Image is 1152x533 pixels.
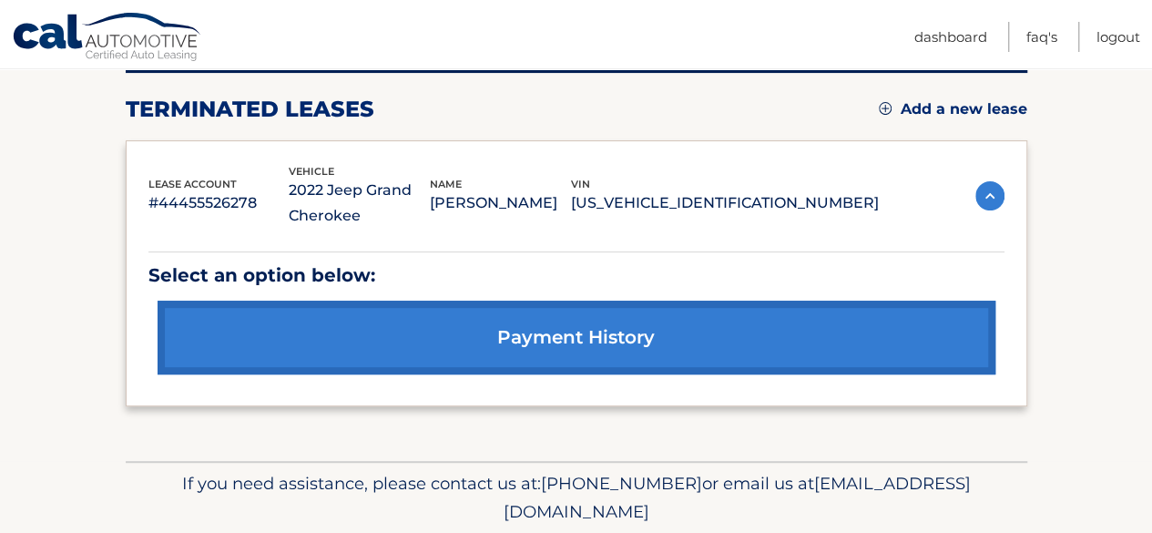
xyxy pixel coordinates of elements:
[289,178,430,229] p: 2022 Jeep Grand Cherokee
[430,190,571,216] p: [PERSON_NAME]
[879,100,1027,118] a: Add a new lease
[571,178,590,190] span: vin
[1096,22,1140,52] a: Logout
[126,96,374,123] h2: terminated leases
[430,178,462,190] span: name
[138,469,1015,528] p: If you need assistance, please contact us at: or email us at
[571,190,879,216] p: [US_VEHICLE_IDENTIFICATION_NUMBER]
[914,22,987,52] a: Dashboard
[148,190,290,216] p: #44455526278
[148,178,237,190] span: lease account
[975,181,1004,210] img: accordion-active.svg
[158,301,995,374] a: payment history
[1026,22,1057,52] a: FAQ's
[12,12,203,65] a: Cal Automotive
[148,260,1004,292] p: Select an option below:
[541,473,702,494] span: [PHONE_NUMBER]
[879,102,892,115] img: add.svg
[289,165,334,178] span: vehicle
